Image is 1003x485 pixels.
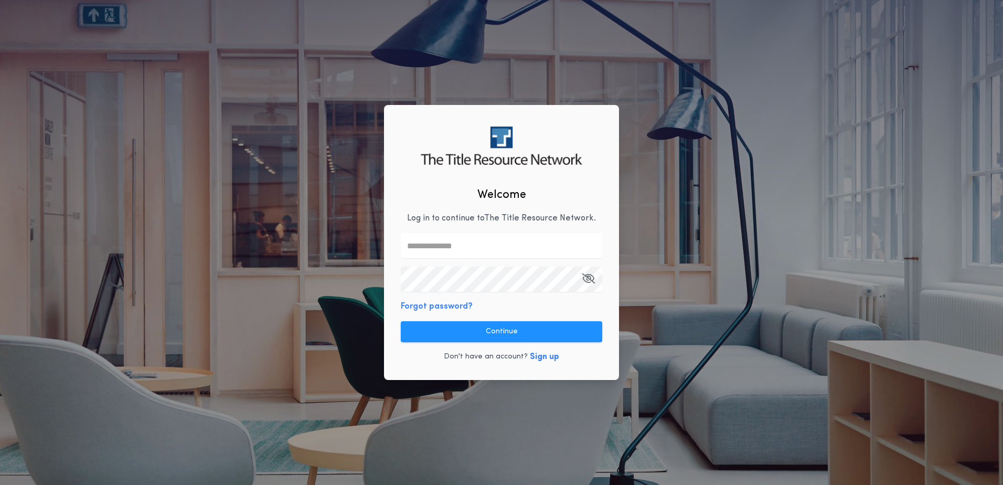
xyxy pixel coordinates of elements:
[407,212,596,225] p: Log in to continue to The Title Resource Network .
[401,321,602,342] button: Continue
[477,186,526,204] h2: Welcome
[444,352,528,362] p: Don't have an account?
[401,267,602,292] input: Open Keeper Popup
[421,126,582,165] img: logo
[530,351,559,363] button: Sign up
[583,239,596,252] keeper-lock: Open Keeper Popup
[401,300,473,313] button: Forgot password?
[582,267,595,292] button: Open Keeper Popup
